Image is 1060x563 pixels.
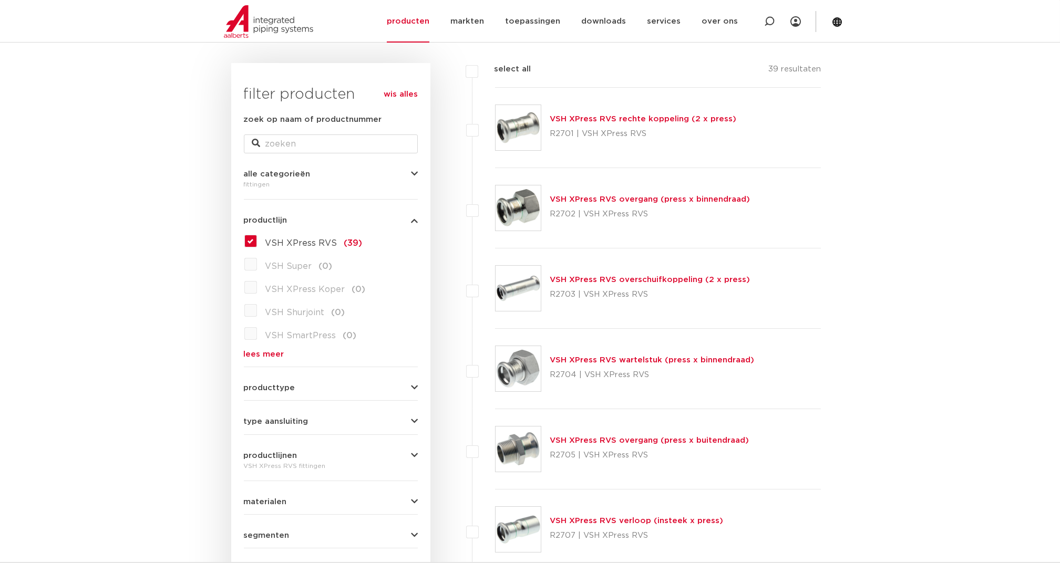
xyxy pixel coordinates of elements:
[244,216,418,224] button: productlijn
[244,84,418,105] h3: filter producten
[550,436,749,444] a: VSH XPress RVS overgang (press x buitendraad)
[244,113,382,126] label: zoek op naam of productnummer
[244,418,418,425] button: type aansluiting
[244,350,418,358] a: lees meer
[550,286,750,303] p: R2703 | VSH XPress RVS
[550,527,723,544] p: R2707 | VSH XPress RVS
[244,531,290,539] span: segmenten
[496,507,541,552] img: Thumbnail for VSH XPress RVS verloop (insteek x press)
[244,170,418,178] button: alle categorieën
[550,517,723,525] a: VSH XPress RVS verloop (insteek x press)
[244,384,418,392] button: producttype
[496,105,541,150] img: Thumbnail for VSH XPress RVS rechte koppeling (2 x press)
[478,63,531,76] label: select all
[244,498,287,506] span: materialen
[244,170,311,178] span: alle categorieën
[550,447,749,464] p: R2705 | VSH XPress RVS
[244,178,418,191] div: fittingen
[244,452,297,460] span: productlijnen
[265,262,312,270] span: VSH Super
[768,63,821,79] p: 39 resultaten
[265,331,336,340] span: VSH SmartPress
[496,185,541,231] img: Thumbnail for VSH XPress RVS overgang (press x binnendraad)
[319,262,333,270] span: (0)
[550,206,750,223] p: R2702 | VSH XPress RVS
[244,531,418,539] button: segmenten
[344,239,363,247] span: (39)
[332,308,345,317] span: (0)
[496,346,541,391] img: Thumbnail for VSH XPress RVS wartelstuk (press x binnendraad)
[265,285,345,294] span: VSH XPress Koper
[550,367,754,383] p: R2704 | VSH XPress RVS
[496,266,541,311] img: Thumbnail for VSH XPress RVS overschuifkoppeling (2 x press)
[384,88,418,101] a: wis alles
[343,331,357,340] span: (0)
[244,134,418,153] input: zoeken
[550,195,750,203] a: VSH XPress RVS overgang (press x binnendraad)
[244,216,287,224] span: productlijn
[244,384,295,392] span: producttype
[550,126,736,142] p: R2701 | VSH XPress RVS
[496,426,541,472] img: Thumbnail for VSH XPress RVS overgang (press x buitendraad)
[244,418,308,425] span: type aansluiting
[244,460,418,472] div: VSH XPress RVS fittingen
[265,239,337,247] span: VSH XPress RVS
[550,276,750,284] a: VSH XPress RVS overschuifkoppeling (2 x press)
[352,285,366,294] span: (0)
[265,308,325,317] span: VSH Shurjoint
[550,356,754,364] a: VSH XPress RVS wartelstuk (press x binnendraad)
[550,115,736,123] a: VSH XPress RVS rechte koppeling (2 x press)
[244,452,418,460] button: productlijnen
[244,498,418,506] button: materialen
